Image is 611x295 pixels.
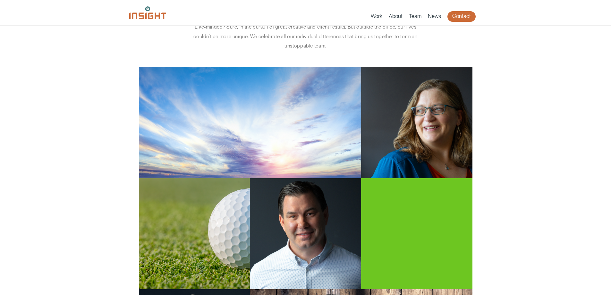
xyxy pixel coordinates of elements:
a: Work [371,13,382,22]
a: Roger Nolan [139,178,472,290]
a: News [428,13,441,22]
p: Like-minded? Sure, in the pursuit of great creative and client results. But outside the office, o... [185,22,426,51]
img: Roger Nolan [250,178,361,290]
nav: primary navigation menu [371,11,482,22]
a: Team [409,13,421,22]
img: Jill Smith [361,67,472,178]
a: About [389,13,403,22]
a: Jill Smith [139,67,472,178]
a: Contact [447,11,476,22]
img: Insight Marketing Design [129,6,166,19]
